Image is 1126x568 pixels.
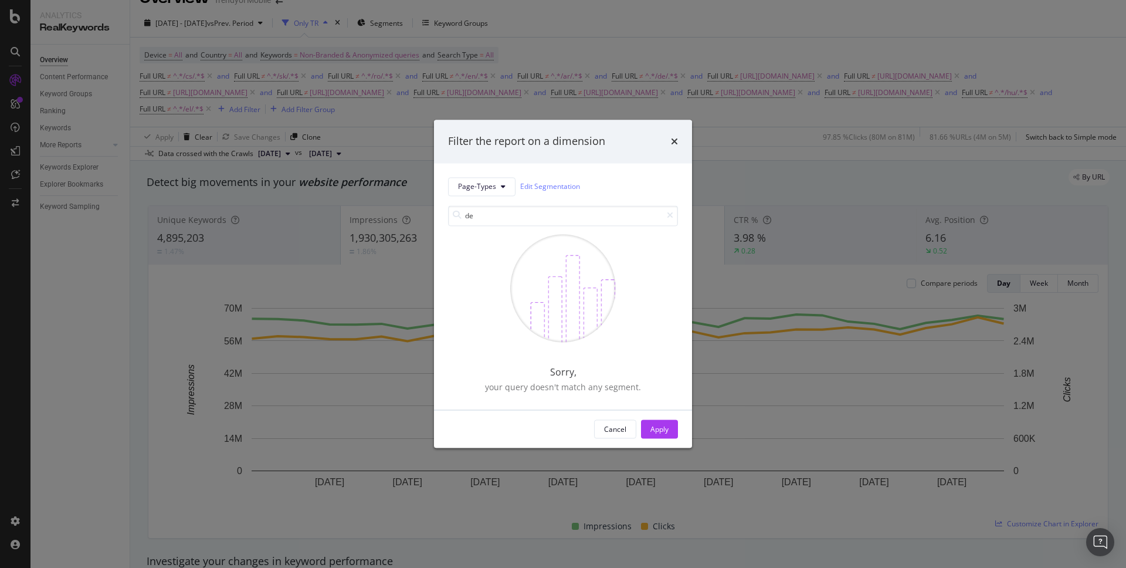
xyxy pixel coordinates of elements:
[485,366,641,380] div: Sorry,
[448,205,678,226] input: Search
[485,382,641,394] div: your query doesn't match any segment.
[448,177,515,196] button: Page-Types
[448,134,605,149] div: Filter the report on a dimension
[520,181,580,193] a: Edit Segmentation
[594,420,636,439] button: Cancel
[650,424,669,434] div: Apply
[510,234,616,343] img: Chd7Zq7f.png
[641,420,678,439] button: Apply
[434,120,692,448] div: modal
[671,134,678,149] div: times
[1086,528,1114,556] div: Open Intercom Messenger
[604,424,626,434] div: Cancel
[458,182,496,192] span: Page-Types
